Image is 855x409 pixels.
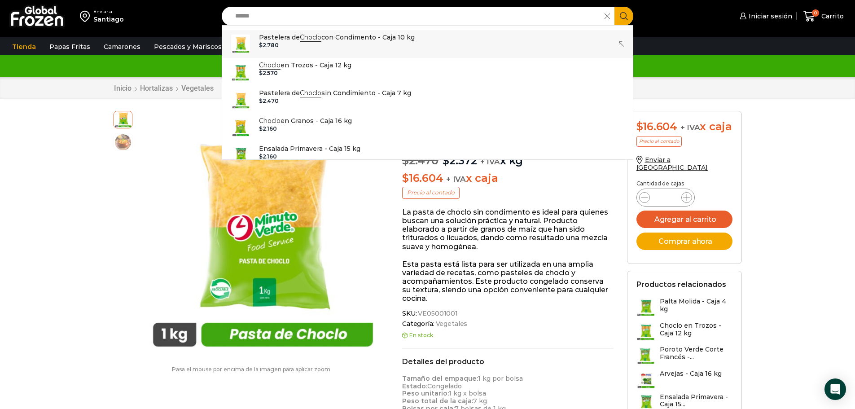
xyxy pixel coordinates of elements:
p: x caja [402,172,614,185]
h3: Palta Molida - Caja 4 kg [660,298,732,313]
a: Camarones [99,38,145,55]
bdi: 2.570 [259,70,278,76]
span: $ [259,97,263,104]
a: Pastelera deChoclosin Condimiento - Caja 7 kg $2.470 [222,86,633,114]
bdi: 2.470 [402,154,438,167]
strong: Estado: [402,382,427,390]
h3: Choclo en Trozos - Caja 12 kg [660,322,732,337]
nav: Breadcrumb [114,84,214,92]
strong: Choclo [259,117,281,125]
span: pastelera de choclo [114,110,132,128]
a: Tienda [8,38,40,55]
button: Comprar ahora [636,233,732,250]
h3: Poroto Verde Corte Francés -... [660,346,732,361]
h3: Arvejas - Caja 16 kg [660,370,722,378]
img: pastelera de choclo [137,111,383,357]
a: 0 Carrito [801,6,846,27]
span: + IVA [480,157,500,166]
p: en Granos - Caja 16 kg [259,116,352,126]
p: Pastelera de con Condimento - Caja 10 kg [259,32,415,42]
div: 1 / 2 [137,111,383,357]
p: Ensalada Primavera - Caja 15 kg [259,144,360,154]
a: Papas Fritas [45,38,95,55]
p: Esta pasta está lista para ser utilizada en una amplia variedad de recetas, como pasteles de choc... [402,260,614,303]
div: Santiago [93,15,124,24]
input: Product quantity [657,191,674,204]
strong: Tamaño del empaque: [402,374,478,383]
h2: Detalles del producto [402,357,614,366]
strong: Peso total de la caja: [402,397,473,405]
span: $ [259,42,263,48]
span: $ [259,70,263,76]
div: x caja [636,120,732,133]
strong: Peso unitario: [402,389,449,397]
a: Chocloen Trozos - Caja 12 kg $2.570 [222,58,633,86]
bdi: 2.160 [259,125,277,132]
a: Vegetales [181,84,214,92]
div: Open Intercom Messenger [824,378,846,400]
button: Search button [614,7,633,26]
div: Enviar a [93,9,124,15]
span: $ [402,154,409,167]
h2: Productos relacionados [636,280,726,289]
strong: Choclo [300,33,321,42]
a: Enviar a [GEOGRAPHIC_DATA] [636,156,708,172]
strong: Choclo [300,89,321,97]
a: Hortalizas [140,84,173,92]
bdi: 2.160 [259,153,277,160]
p: Pasa el mouse por encima de la imagen para aplicar zoom [114,366,389,373]
a: Iniciar sesión [737,7,792,25]
span: VE05001001 [417,310,458,317]
p: Precio al contado [636,136,682,147]
p: Precio al contado [402,187,460,198]
img: address-field-icon.svg [80,9,93,24]
strong: Choclo [259,61,281,70]
a: Poroto Verde Corte Francés -... [636,346,732,365]
h3: Ensalada Primavera - Caja 15... [660,393,732,409]
p: Pastelera de sin Condimiento - Caja 7 kg [259,88,411,98]
a: Chocloen Granos - Caja 16 kg $2.160 [222,114,633,141]
button: Agregar al carrito [636,211,732,228]
a: Arvejas - Caja 16 kg [636,370,722,389]
span: + IVA [446,175,466,184]
span: $ [636,120,643,133]
span: pastel-de-choclo [114,133,132,151]
bdi: 2.372 [443,154,477,167]
a: Inicio [114,84,132,92]
bdi: 2.780 [259,42,279,48]
a: Palta Molida - Caja 4 kg [636,298,732,317]
bdi: 16.604 [402,172,443,185]
span: $ [259,153,263,160]
p: En stock [402,332,614,339]
bdi: 2.470 [259,97,279,104]
span: $ [443,154,449,167]
span: Carrito [819,12,844,21]
span: Iniciar sesión [746,12,792,21]
span: Categoría: [402,320,614,328]
bdi: 16.604 [636,120,677,133]
p: Cantidad de cajas [636,180,732,187]
a: Ensalada Primavera - Caja 15 kg $2.160 [222,141,633,169]
a: Choclo en Trozos - Caja 12 kg [636,322,732,341]
a: Pastelera deChoclocon Condimento - Caja 10 kg $2.780 [222,30,633,58]
span: + IVA [680,123,700,132]
a: Pescados y Mariscos [149,38,226,55]
span: $ [259,125,263,132]
span: SKU: [402,310,614,317]
p: en Trozos - Caja 12 kg [259,60,351,70]
p: La pasta de choclo sin condimento es ideal para quienes buscan una solución práctica y natural. P... [402,208,614,251]
span: $ [402,172,409,185]
a: Vegetales [434,320,468,328]
span: 0 [812,9,819,17]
